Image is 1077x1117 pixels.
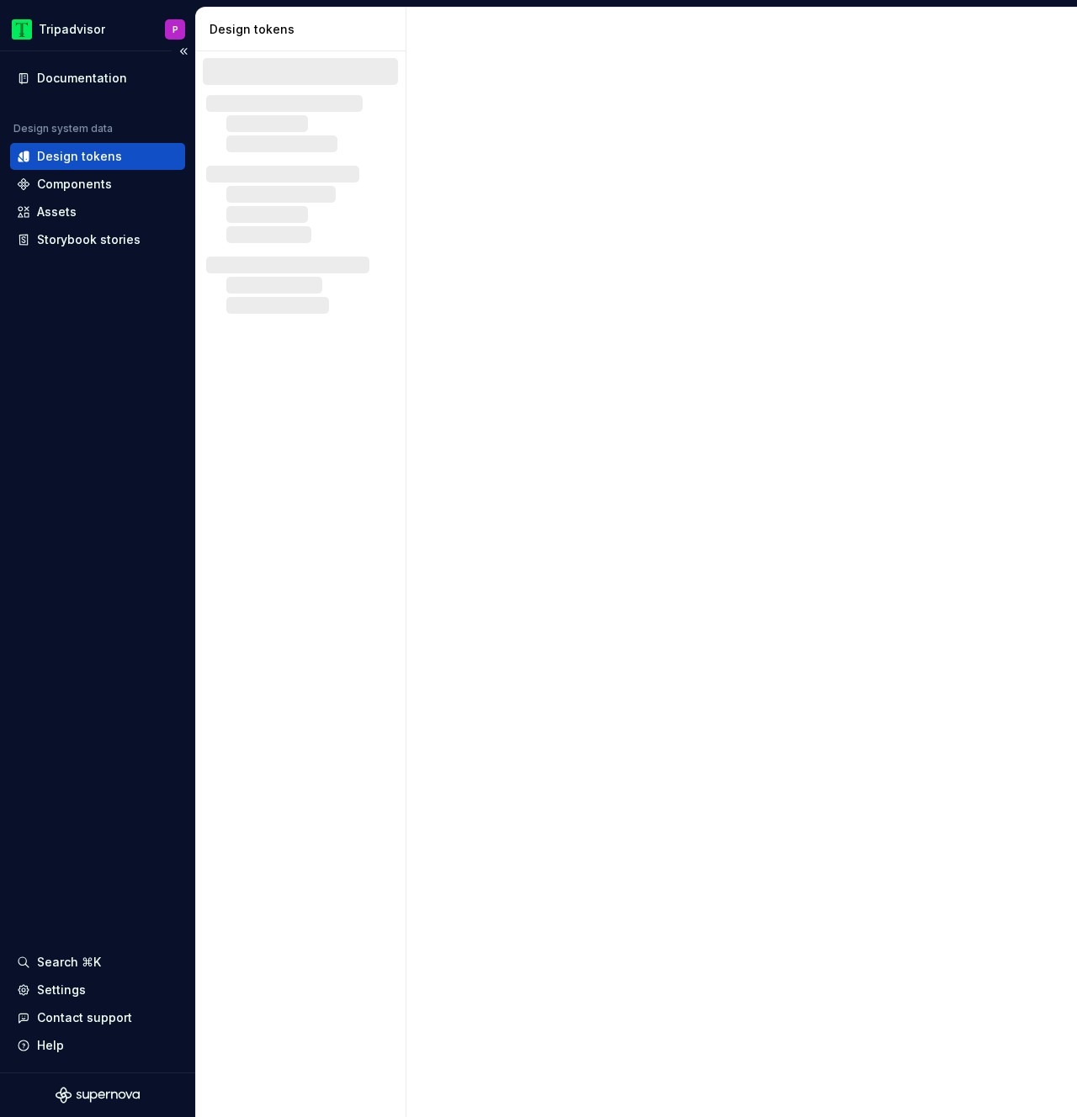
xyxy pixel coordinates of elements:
[37,176,112,193] div: Components
[210,21,399,38] div: Design tokens
[37,70,127,87] div: Documentation
[37,148,122,165] div: Design tokens
[56,1087,140,1104] svg: Supernova Logo
[3,11,192,47] button: TripadvisorP
[37,1009,132,1026] div: Contact support
[13,122,113,135] div: Design system data
[10,171,185,198] a: Components
[10,226,185,253] a: Storybook stories
[37,982,86,998] div: Settings
[12,19,32,40] img: 0ed0e8b8-9446-497d-bad0-376821b19aa5.png
[37,954,101,971] div: Search ⌘K
[37,1037,64,1054] div: Help
[39,21,105,38] div: Tripadvisor
[10,143,185,170] a: Design tokens
[10,949,185,976] button: Search ⌘K
[37,204,77,220] div: Assets
[10,199,185,225] a: Assets
[10,1004,185,1031] button: Contact support
[172,40,195,63] button: Collapse sidebar
[37,231,141,248] div: Storybook stories
[10,977,185,1003] a: Settings
[172,23,178,36] div: P
[10,1032,185,1059] button: Help
[10,65,185,92] a: Documentation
